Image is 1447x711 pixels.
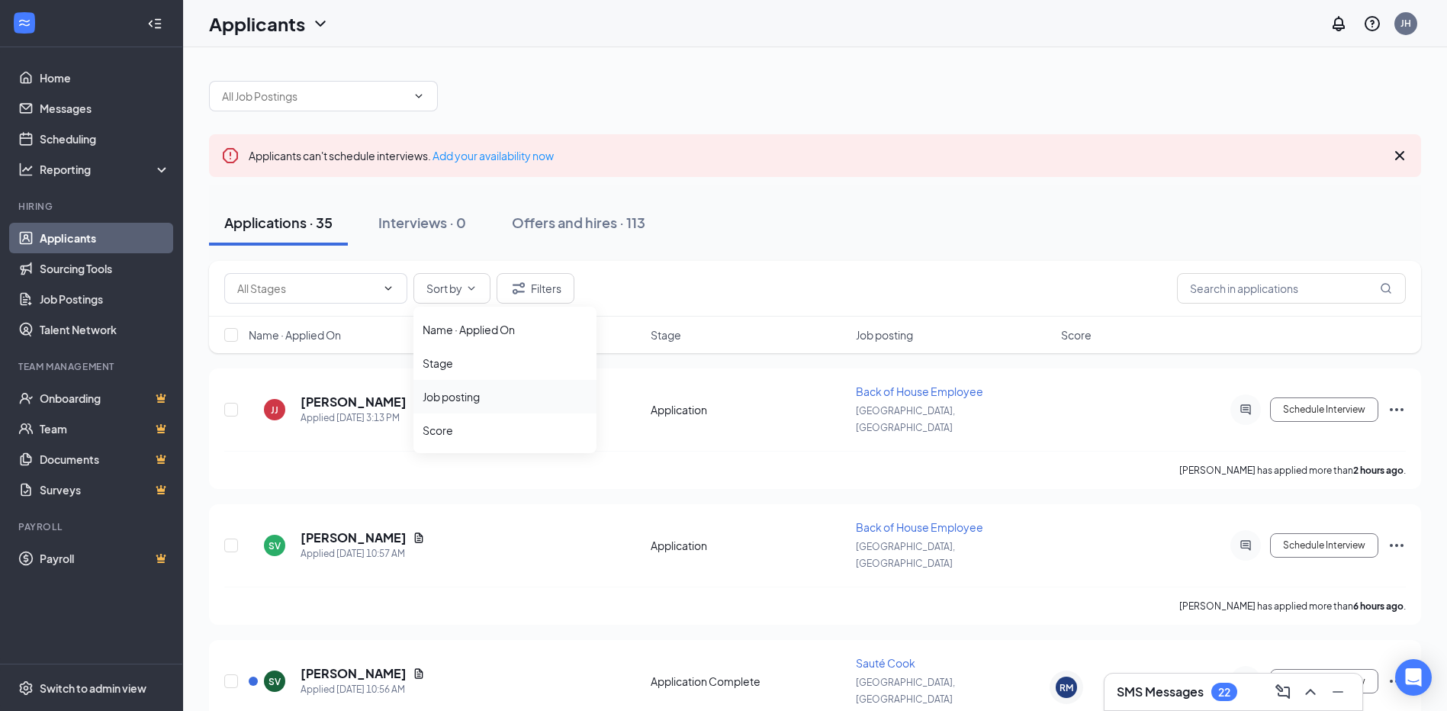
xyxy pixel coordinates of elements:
[301,410,443,426] div: Applied [DATE] 3:13 PM
[423,389,587,404] div: Job posting
[856,327,913,343] span: Job posting
[209,11,305,37] h1: Applicants
[18,200,167,213] div: Hiring
[249,149,554,162] span: Applicants can't schedule interviews.
[1179,600,1406,613] p: [PERSON_NAME] has applied more than .
[413,273,490,304] button: Sort byChevronDown
[856,677,955,705] span: [GEOGRAPHIC_DATA], [GEOGRAPHIC_DATA]
[1274,683,1292,701] svg: ComposeMessage
[1363,14,1381,33] svg: QuestionInfo
[1270,397,1378,422] button: Schedule Interview
[1388,401,1406,419] svg: Ellipses
[40,284,170,314] a: Job Postings
[40,314,170,345] a: Talent Network
[651,402,847,417] div: Application
[1388,672,1406,690] svg: Ellipses
[237,280,376,297] input: All Stages
[856,520,983,534] span: Back of House Employee
[423,322,587,337] div: Name · Applied On
[413,90,425,102] svg: ChevronDown
[1353,465,1404,476] b: 2 hours ago
[856,384,983,398] span: Back of House Employee
[40,124,170,154] a: Scheduling
[1270,669,1378,693] button: Schedule Interview
[18,162,34,177] svg: Analysis
[271,404,278,417] div: JJ
[1179,464,1406,477] p: [PERSON_NAME] has applied more than .
[423,423,587,438] div: Score
[1329,683,1347,701] svg: Minimize
[268,539,281,552] div: SV
[512,213,645,232] div: Offers and hires · 113
[268,675,281,688] div: SV
[40,253,170,284] a: Sourcing Tools
[1380,282,1392,294] svg: MagnifyingGlass
[465,282,478,294] svg: ChevronDown
[1177,273,1406,304] input: Search in applications
[1391,146,1409,165] svg: Cross
[301,682,425,697] div: Applied [DATE] 10:56 AM
[1330,14,1348,33] svg: Notifications
[40,444,170,475] a: DocumentsCrown
[856,541,955,569] span: [GEOGRAPHIC_DATA], [GEOGRAPHIC_DATA]
[17,15,32,31] svg: WorkstreamLogo
[651,538,847,553] div: Application
[301,529,407,546] h5: [PERSON_NAME]
[1061,327,1092,343] span: Score
[497,273,574,304] button: Filter Filters
[249,327,341,343] span: Name · Applied On
[856,405,955,433] span: [GEOGRAPHIC_DATA], [GEOGRAPHIC_DATA]
[378,213,466,232] div: Interviews · 0
[18,680,34,696] svg: Settings
[1298,680,1323,704] button: ChevronUp
[222,88,407,105] input: All Job Postings
[382,282,394,294] svg: ChevronDown
[1060,681,1073,694] div: RM
[1353,600,1404,612] b: 6 hours ago
[1117,684,1204,700] h3: SMS Messages
[40,223,170,253] a: Applicants
[426,283,462,294] span: Sort by
[1271,680,1295,704] button: ComposeMessage
[413,668,425,680] svg: Document
[423,355,587,371] div: Stage
[40,383,170,413] a: OnboardingCrown
[856,656,915,670] span: Sauté Cook
[1326,680,1350,704] button: Minimize
[40,93,170,124] a: Messages
[224,213,333,232] div: Applications · 35
[651,674,847,689] div: Application Complete
[40,680,146,696] div: Switch to admin view
[1400,17,1411,30] div: JH
[510,279,528,298] svg: Filter
[1388,536,1406,555] svg: Ellipses
[651,327,681,343] span: Stage
[1301,683,1320,701] svg: ChevronUp
[40,543,170,574] a: PayrollCrown
[40,162,171,177] div: Reporting
[18,360,167,373] div: Team Management
[147,16,162,31] svg: Collapse
[40,63,170,93] a: Home
[1395,659,1432,696] div: Open Intercom Messenger
[1236,404,1255,416] svg: ActiveChat
[301,546,425,561] div: Applied [DATE] 10:57 AM
[221,146,240,165] svg: Error
[301,665,407,682] h5: [PERSON_NAME]
[311,14,330,33] svg: ChevronDown
[1236,539,1255,552] svg: ActiveChat
[432,149,554,162] a: Add your availability now
[18,520,167,533] div: Payroll
[1270,533,1378,558] button: Schedule Interview
[1218,686,1230,699] div: 22
[301,394,407,410] h5: [PERSON_NAME]
[40,475,170,505] a: SurveysCrown
[40,413,170,444] a: TeamCrown
[413,532,425,544] svg: Document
